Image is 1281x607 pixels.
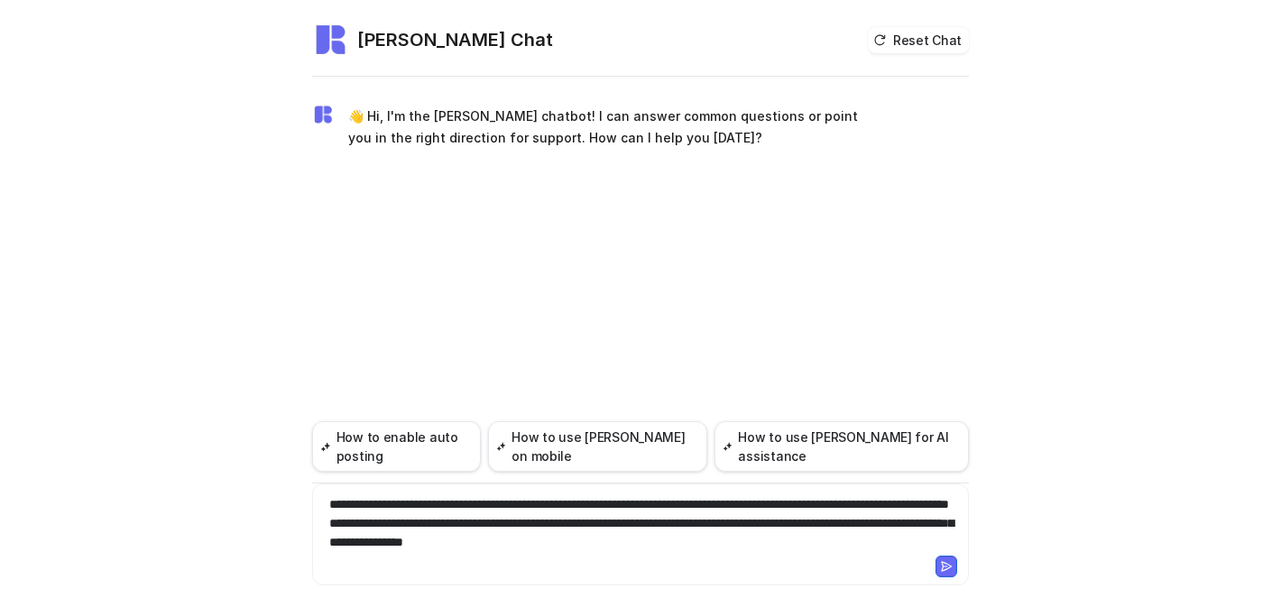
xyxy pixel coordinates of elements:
h2: [PERSON_NAME] Chat [357,27,553,52]
img: Widget [312,22,348,58]
p: 👋 Hi, I'm the [PERSON_NAME] chatbot! I can answer common questions or point you in the right dire... [348,106,876,149]
button: Reset Chat [868,27,969,53]
button: How to enable auto posting [312,421,481,472]
img: Widget [312,104,334,125]
button: How to use [PERSON_NAME] on mobile [488,421,707,472]
button: How to use [PERSON_NAME] for AI assistance [714,421,969,472]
